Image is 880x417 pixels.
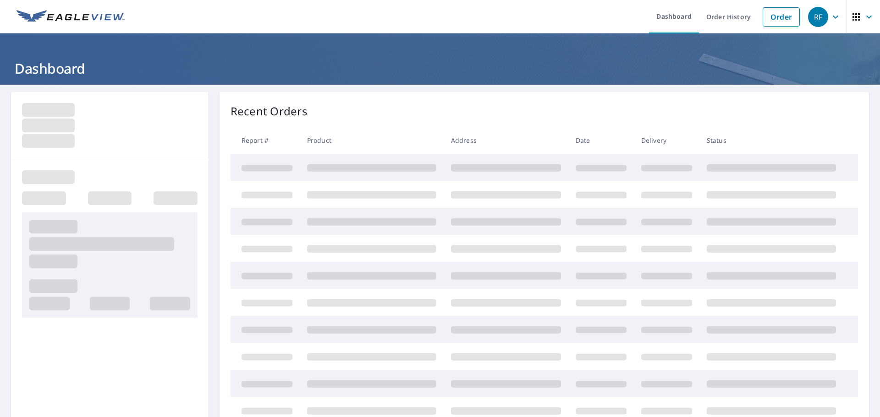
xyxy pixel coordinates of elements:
[763,7,800,27] a: Order
[300,127,444,154] th: Product
[444,127,568,154] th: Address
[808,7,828,27] div: RF
[16,10,125,24] img: EV Logo
[568,127,634,154] th: Date
[231,103,308,119] p: Recent Orders
[11,59,869,78] h1: Dashboard
[231,127,300,154] th: Report #
[699,127,843,154] th: Status
[634,127,699,154] th: Delivery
